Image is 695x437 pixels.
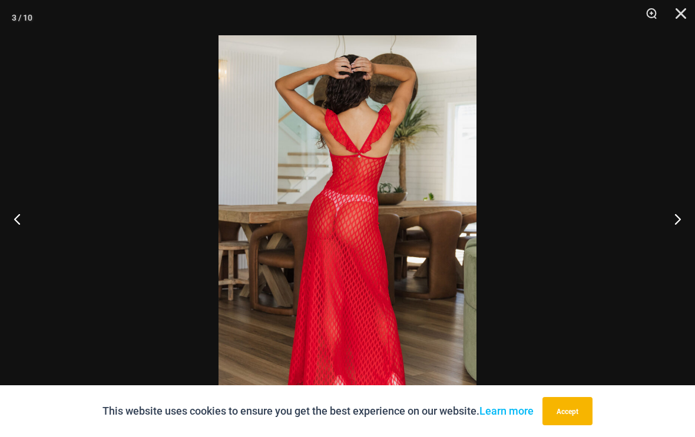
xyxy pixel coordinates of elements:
[12,9,32,26] div: 3 / 10
[542,397,593,425] button: Accept
[651,189,695,248] button: Next
[479,405,534,417] a: Learn more
[219,35,476,421] img: Sometimes Red 587 Dress 04
[102,402,534,420] p: This website uses cookies to ensure you get the best experience on our website.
